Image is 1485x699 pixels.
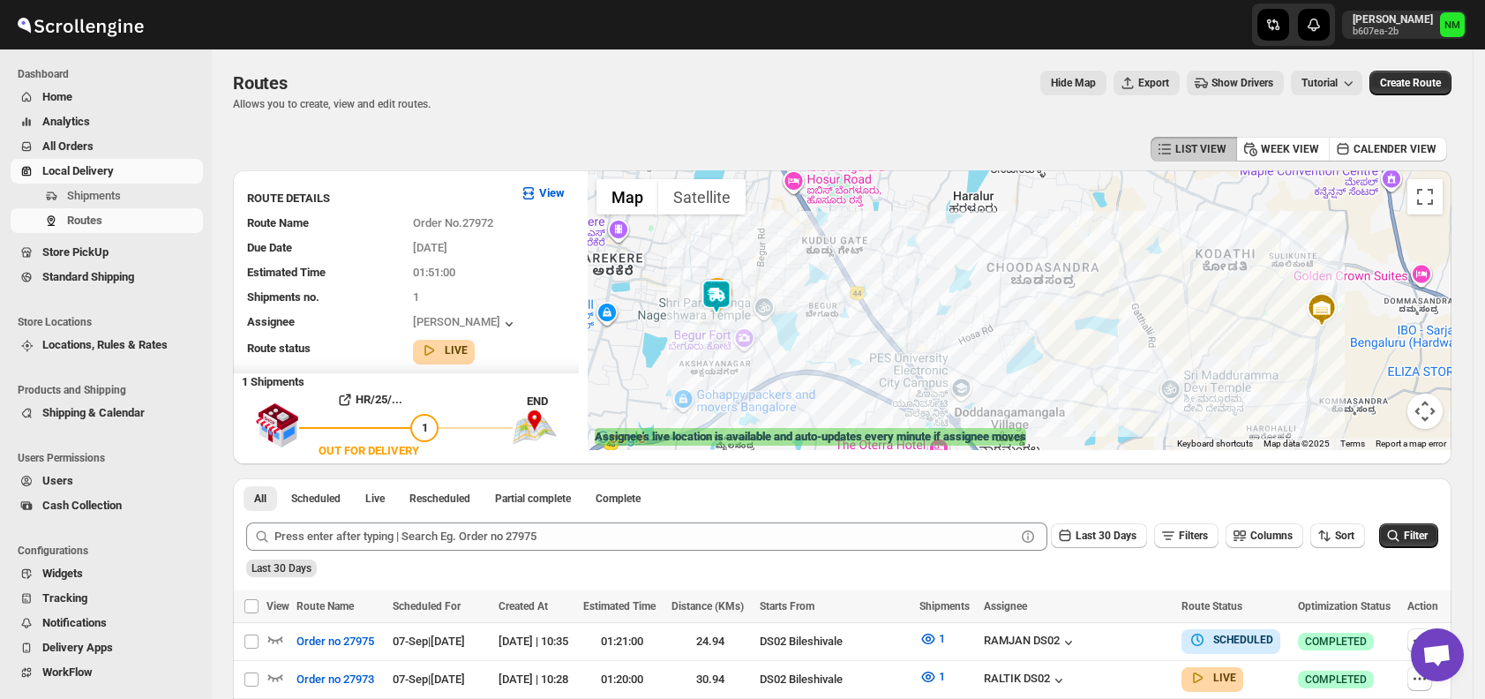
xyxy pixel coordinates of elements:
img: Google [592,427,650,450]
button: RALTIK DS02 [984,672,1068,689]
span: Last 30 Days [251,562,311,575]
button: Tutorial [1291,71,1362,95]
button: Analytics [11,109,203,134]
button: Sort [1310,523,1365,548]
span: Configurations [18,544,203,558]
span: 1 [939,670,945,683]
span: Narjit Magar [1440,12,1465,37]
button: 1 [909,625,956,653]
button: Locations, Rules & Rates [11,333,203,357]
span: 1 [422,421,428,434]
button: Cash Collection [11,493,203,518]
button: View [509,179,575,207]
text: NM [1444,19,1460,31]
button: Columns [1226,523,1303,548]
b: SCHEDULED [1213,634,1273,646]
span: 07-Sep | [DATE] [393,673,465,686]
span: Local Delivery [42,164,114,177]
div: 01:21:00 [583,633,661,650]
span: Widgets [42,567,83,580]
span: Due Date [247,241,292,254]
span: Estimated Time [583,600,656,613]
span: Route Name [247,216,309,229]
span: Products and Shipping [18,383,203,397]
span: Route Status [1181,600,1242,613]
button: Map action label [1040,71,1106,95]
span: Filter [1404,530,1428,542]
img: shop.svg [255,391,299,460]
span: Live [365,492,385,506]
button: Tracking [11,586,203,611]
span: Hide Map [1051,76,1096,90]
button: Widgets [11,561,203,586]
span: COMPLETED [1305,635,1367,649]
b: HR/25/... [356,393,402,406]
button: HR/25/... [299,386,439,414]
button: Last 30 Days [1051,523,1147,548]
button: Map camera controls [1407,394,1443,429]
label: Assignee's live location is available and auto-updates every minute if assignee moves [595,428,1026,446]
span: Routes [67,214,102,227]
span: Create Route [1380,76,1441,90]
span: CALENDER VIEW [1354,142,1436,156]
button: Order no 27975 [286,628,385,656]
b: LIVE [1213,672,1236,684]
span: LIST VIEW [1175,142,1226,156]
span: WorkFlow [42,665,93,679]
button: WorkFlow [11,660,203,685]
button: Toggle fullscreen view [1407,179,1443,214]
span: Dashboard [18,67,203,81]
span: Standard Shipping [42,270,134,283]
button: Export [1114,71,1180,95]
button: Show satellite imagery [658,179,746,214]
p: [PERSON_NAME] [1353,12,1433,26]
span: 1 [939,632,945,645]
span: Created At [499,600,548,613]
span: Store Locations [18,315,203,329]
span: Estimated Time [247,266,326,279]
button: 1 [909,663,956,691]
button: Order no 27973 [286,665,385,694]
div: Open chat [1411,628,1464,681]
span: Order no 27973 [296,671,374,688]
span: Cash Collection [42,499,122,512]
button: Shipments [11,184,203,208]
span: Distance (KMs) [671,600,744,613]
span: 01:51:00 [413,266,455,279]
button: Notifications [11,611,203,635]
button: WEEK VIEW [1236,137,1330,162]
button: Home [11,85,203,109]
span: Filters [1179,530,1208,542]
span: Partial complete [495,492,571,506]
span: Sort [1335,530,1354,542]
button: [PERSON_NAME] [413,315,518,333]
span: Delivery Apps [42,641,113,654]
span: Map data ©2025 [1264,439,1330,448]
button: Users [11,469,203,493]
span: Complete [596,492,641,506]
button: Show street map [596,179,658,214]
span: 07-Sep | [DATE] [393,635,465,648]
span: Show Drivers [1211,76,1273,90]
span: Notifications [42,616,107,629]
span: Store PickUp [42,245,109,259]
div: DS02 Bileshivale [760,671,909,688]
p: Allows you to create, view and edit routes. [233,97,431,111]
b: LIVE [445,344,468,357]
span: Routes [233,72,288,94]
a: Terms (opens in new tab) [1340,439,1365,448]
span: WEEK VIEW [1261,142,1319,156]
button: LIVE [420,342,468,359]
span: Assignee [247,315,295,328]
img: ScrollEngine [14,3,146,47]
span: Rescheduled [409,492,470,506]
span: Tracking [42,591,87,605]
div: DS02 Bileshivale [760,633,909,650]
input: Press enter after typing | Search Eg. Order no 27975 [274,522,1016,551]
span: Assignee [984,600,1027,613]
span: [DATE] [413,241,447,254]
span: Last 30 Days [1076,530,1136,542]
button: Shipping & Calendar [11,401,203,425]
span: All Orders [42,139,94,153]
button: All Orders [11,134,203,159]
